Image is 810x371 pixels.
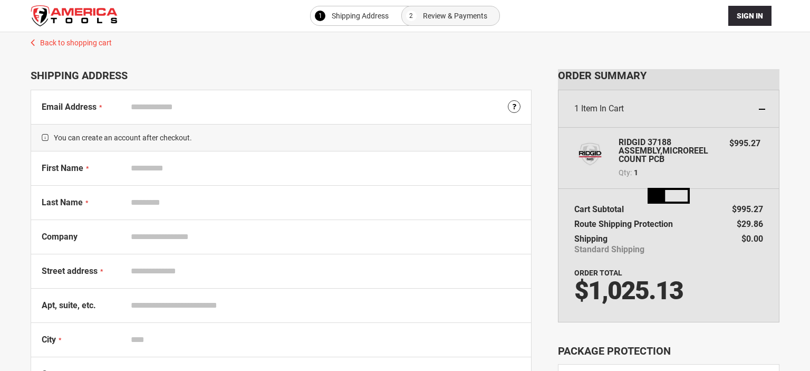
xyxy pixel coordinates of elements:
span: You can create an account after checkout. [31,124,531,151]
span: City [42,335,56,345]
img: America Tools [31,5,118,26]
span: Apt, suite, etc. [42,300,96,310]
span: Email Address [42,102,97,112]
a: Back to shopping cart [20,32,790,48]
span: Street address [42,266,98,276]
span: 2 [409,9,413,22]
span: Sign In [737,12,763,20]
a: store logo [31,5,118,26]
span: Shipping Address [332,9,389,22]
button: Sign In [728,6,772,26]
span: Review & Payments [423,9,487,22]
span: Company [42,232,78,242]
span: 1 [319,9,322,22]
div: Shipping Address [31,69,532,82]
span: Last Name [42,197,83,207]
span: First Name [42,163,83,173]
img: Loading... [648,188,690,204]
div: Package Protection [558,344,779,359]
